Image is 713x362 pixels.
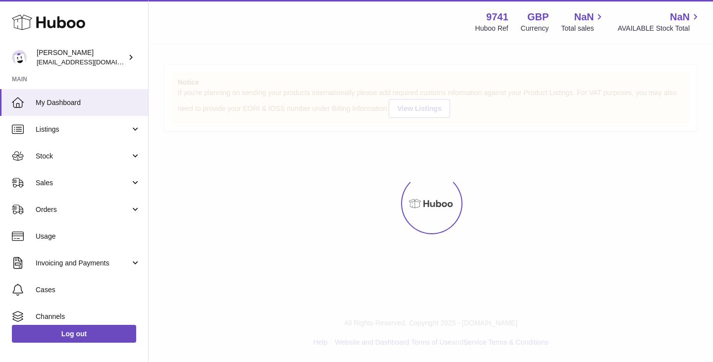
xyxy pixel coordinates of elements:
span: My Dashboard [36,98,141,107]
span: Usage [36,232,141,241]
span: Stock [36,152,130,161]
span: Channels [36,312,141,321]
span: Orders [36,205,130,214]
span: Sales [36,178,130,188]
span: Invoicing and Payments [36,259,130,268]
strong: 9741 [486,10,509,24]
span: NaN [574,10,594,24]
span: [EMAIL_ADDRESS][DOMAIN_NAME] [37,58,146,66]
div: [PERSON_NAME] [37,48,126,67]
span: Cases [36,285,141,295]
div: Currency [521,24,549,33]
span: Listings [36,125,130,134]
a: Log out [12,325,136,343]
a: NaN AVAILABLE Stock Total [617,10,701,33]
span: NaN [670,10,690,24]
img: aaronconwaysbo@gmail.com [12,50,27,65]
div: Huboo Ref [475,24,509,33]
strong: GBP [527,10,549,24]
a: NaN Total sales [561,10,605,33]
span: AVAILABLE Stock Total [617,24,701,33]
span: Total sales [561,24,605,33]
